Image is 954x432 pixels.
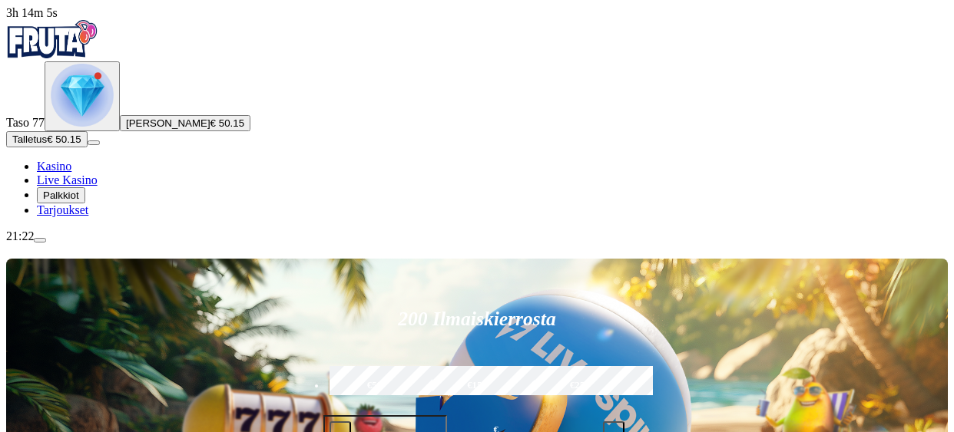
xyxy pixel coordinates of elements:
button: Palkkiot [37,187,85,203]
button: menu [88,140,100,145]
button: menu [34,238,46,242]
label: €250 [531,364,628,408]
button: [PERSON_NAME]€ 50.15 [120,115,250,131]
span: € 50.15 [47,134,81,145]
a: Kasino [37,160,71,173]
img: level unlocked [51,64,114,127]
span: user session time [6,6,58,19]
span: Taso 77 [6,116,45,129]
label: €50 [326,364,423,408]
a: Tarjoukset [37,203,88,216]
span: [PERSON_NAME] [126,117,210,129]
span: € 50.15 [210,117,244,129]
nav: Primary [6,20,948,217]
nav: Main menu [6,160,948,217]
img: Fruta [6,20,98,58]
span: Talletus [12,134,47,145]
button: Talletusplus icon€ 50.15 [6,131,88,147]
span: Palkkiot [43,190,79,201]
a: Fruta [6,48,98,61]
span: 21:22 [6,229,34,242]
a: Live Kasino [37,173,98,186]
label: €150 [429,364,526,408]
button: level unlocked [45,61,120,131]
